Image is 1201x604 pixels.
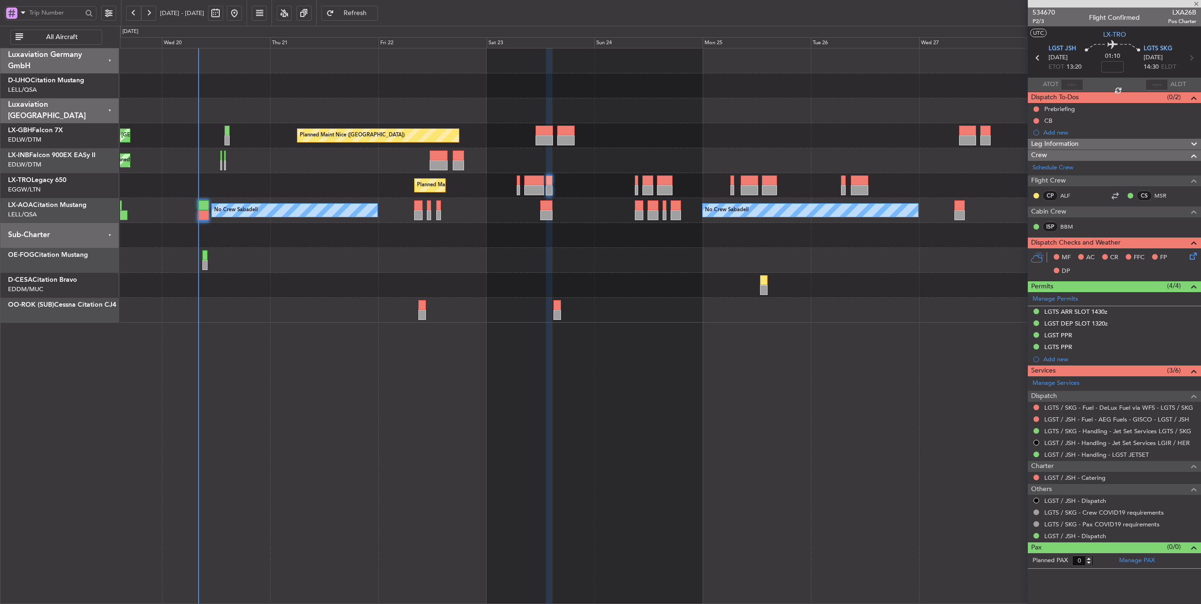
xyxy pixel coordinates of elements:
span: Flight Crew [1031,175,1066,186]
a: LGST / JSH - Dispatch [1044,532,1106,540]
span: [DATE] [1049,53,1068,63]
a: LGST / JSH - Dispatch [1044,497,1106,505]
button: Refresh [321,6,378,21]
a: EDLW/DTM [8,135,41,144]
label: Planned PAX [1033,556,1068,565]
input: Trip Number [29,6,82,20]
button: All Aircraft [10,30,102,45]
span: Leg Information [1031,139,1079,150]
div: Mon 25 [703,37,811,48]
span: LX-TRO [8,177,32,183]
a: LGST / JSH - Catering [1044,474,1105,482]
div: ISP [1042,222,1058,232]
span: FFC [1134,253,1145,262]
span: Pos Charter [1168,17,1196,25]
span: LGTS SKG [1144,44,1172,54]
div: Fri 22 [378,37,487,48]
span: Refresh [336,10,375,16]
span: LX-TRO [1103,30,1126,40]
div: LGTS ARR SLOT 1430z [1044,308,1107,316]
span: OE-FOG [8,252,34,258]
span: AC [1086,253,1095,262]
span: CR [1110,253,1118,262]
span: Crew [1031,150,1047,161]
a: LX-AOACitation Mustang [8,202,87,208]
a: LGTS / SKG - Handling - Jet Set Services LGTS / SKG [1044,427,1191,435]
span: (4/4) [1167,281,1181,291]
a: LELL/QSA [8,210,37,219]
div: CB [1044,117,1052,125]
div: Add new [1043,128,1196,136]
span: Services [1031,366,1056,376]
a: EDLW/DTM [8,160,41,169]
span: ALDT [1170,80,1186,89]
a: LX-GBHFalcon 7X [8,127,63,134]
span: ATOT [1043,80,1058,89]
div: Flight Confirmed [1089,13,1140,23]
span: ETOT [1049,63,1064,72]
span: (3/6) [1167,366,1181,375]
span: P2/3 [1033,17,1055,25]
span: 13:20 [1066,63,1081,72]
div: LGTS PPR [1044,343,1072,351]
a: LX-TROLegacy 650 [8,177,66,183]
a: LELL/QSA [8,86,37,94]
span: Permits [1031,281,1053,292]
span: D-IJHO [8,77,31,84]
a: ALF [1060,191,1081,200]
span: FP [1160,253,1167,262]
span: Dispatch Checks and Weather [1031,238,1121,248]
span: All Aircraft [25,34,99,40]
div: Add new [1043,355,1196,363]
a: LGST / JSH - Handling - Jet Set Services LGIR / HER [1044,439,1190,447]
div: No Crew Sabadell [705,203,749,217]
span: (0/0) [1167,542,1181,552]
div: Thu 21 [270,37,378,48]
a: Manage Services [1033,379,1080,388]
a: D-CESACitation Bravo [8,277,77,283]
a: LGST / JSH - Handling - LGST JETSET [1044,451,1149,459]
span: (0/2) [1167,92,1181,102]
span: Dispatch [1031,391,1057,402]
span: LXA26B [1168,8,1196,17]
span: LX-INB [8,152,29,159]
div: Planned Maint Nice ([GEOGRAPHIC_DATA]) [300,128,405,143]
a: LGST / JSH - Fuel - AEG Fuels - GISCO - LGST / JSH [1044,415,1189,423]
span: [DATE] - [DATE] [160,9,204,17]
div: CP [1042,191,1058,201]
span: D-CESA [8,277,32,283]
div: CS [1137,191,1152,201]
a: OO-ROK (SUB)Cessna Citation CJ4 [8,302,116,308]
a: BBM [1060,223,1081,231]
a: Manage Permits [1033,294,1078,304]
a: Schedule Crew [1033,163,1073,173]
div: Thu 28 [1027,37,1135,48]
span: LX-AOA [8,202,33,208]
a: D-IJHOCitation Mustang [8,77,84,84]
div: LGST DEP SLOT 1320z [1044,319,1108,327]
span: [DATE] [1144,53,1163,63]
div: Wed 20 [162,37,270,48]
button: UTC [1030,29,1047,37]
div: LGST PPR [1044,331,1072,339]
a: Manage PAX [1119,556,1155,565]
div: [DATE] [122,28,138,36]
a: EDDM/MUC [8,285,43,294]
span: LX-GBH [8,127,32,134]
div: Sat 23 [487,37,595,48]
div: Tue 26 [811,37,919,48]
a: LGTS / SKG - Crew COVID19 requirements [1044,509,1164,517]
span: MF [1062,253,1071,262]
a: LGTS / SKG - Pax COVID19 requirements [1044,520,1160,528]
a: OE-FOGCitation Mustang [8,252,88,258]
a: LGTS / SKG - Fuel - DeLux Fuel via WFS - LGTS / SKG [1044,404,1193,412]
div: Sun 24 [594,37,703,48]
div: No Crew Sabadell [214,203,258,217]
span: Cabin Crew [1031,207,1066,217]
span: Pax [1031,542,1041,553]
span: 534670 [1033,8,1055,17]
span: 14:30 [1144,63,1159,72]
span: Charter [1031,461,1054,472]
span: LGST JSH [1049,44,1076,54]
span: ELDT [1161,63,1176,72]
